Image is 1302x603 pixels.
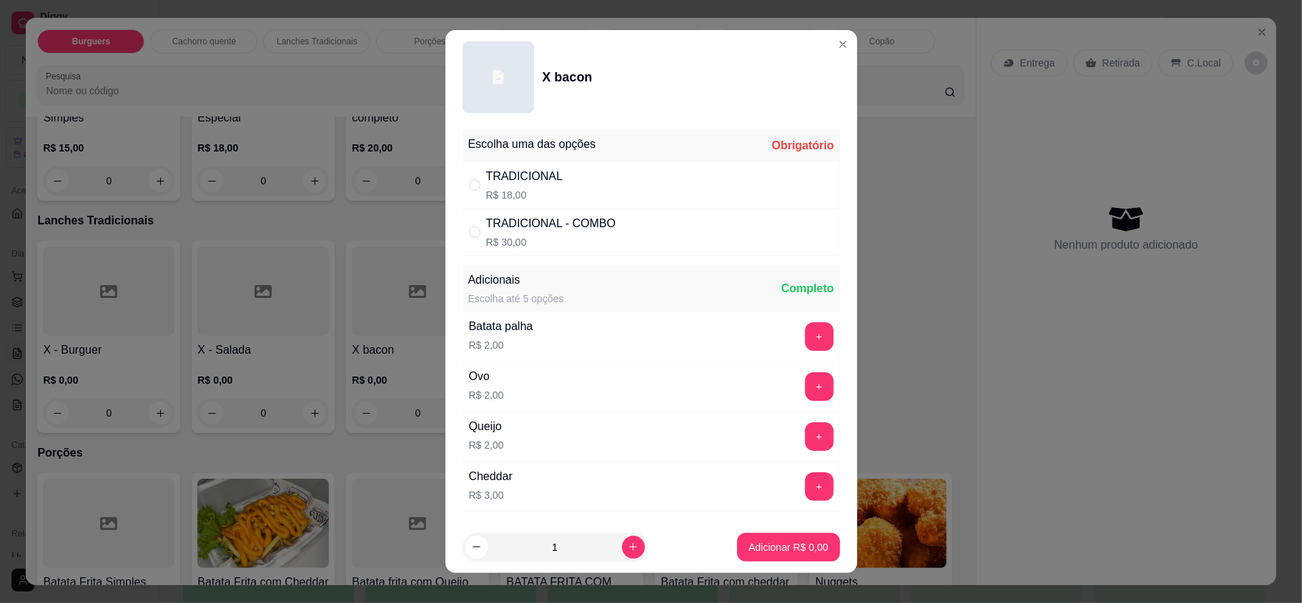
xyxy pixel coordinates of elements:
[465,536,488,559] button: decrease-product-quantity
[486,188,563,202] p: R$ 18,00
[737,533,839,562] button: Adicionar R$ 0,00
[622,536,645,559] button: increase-product-quantity
[805,322,834,351] button: add
[805,472,834,501] button: add
[832,33,854,56] button: Close
[805,372,834,401] button: add
[469,468,513,485] div: Cheddar
[469,388,504,402] p: R$ 2,00
[469,338,533,352] p: R$ 2,00
[469,438,504,452] p: R$ 2,00
[771,137,834,154] div: Obrigatório
[468,136,596,153] div: Escolha uma das opções
[543,67,593,87] div: X bacon
[469,488,513,502] p: R$ 3,00
[469,418,504,435] div: Queijo
[486,215,616,232] div: TRADICIONAL - COMBO
[805,422,834,451] button: add
[469,368,504,385] div: Ovo
[469,518,512,535] div: Catupiry
[486,235,616,249] p: R$ 30,00
[486,168,563,185] div: TRADICIONAL
[468,291,564,306] div: Escolha até 5 opções
[468,271,564,289] div: Adicionais
[749,540,828,554] p: Adicionar R$ 0,00
[781,280,834,297] div: Completo
[469,318,533,335] div: Batata palha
